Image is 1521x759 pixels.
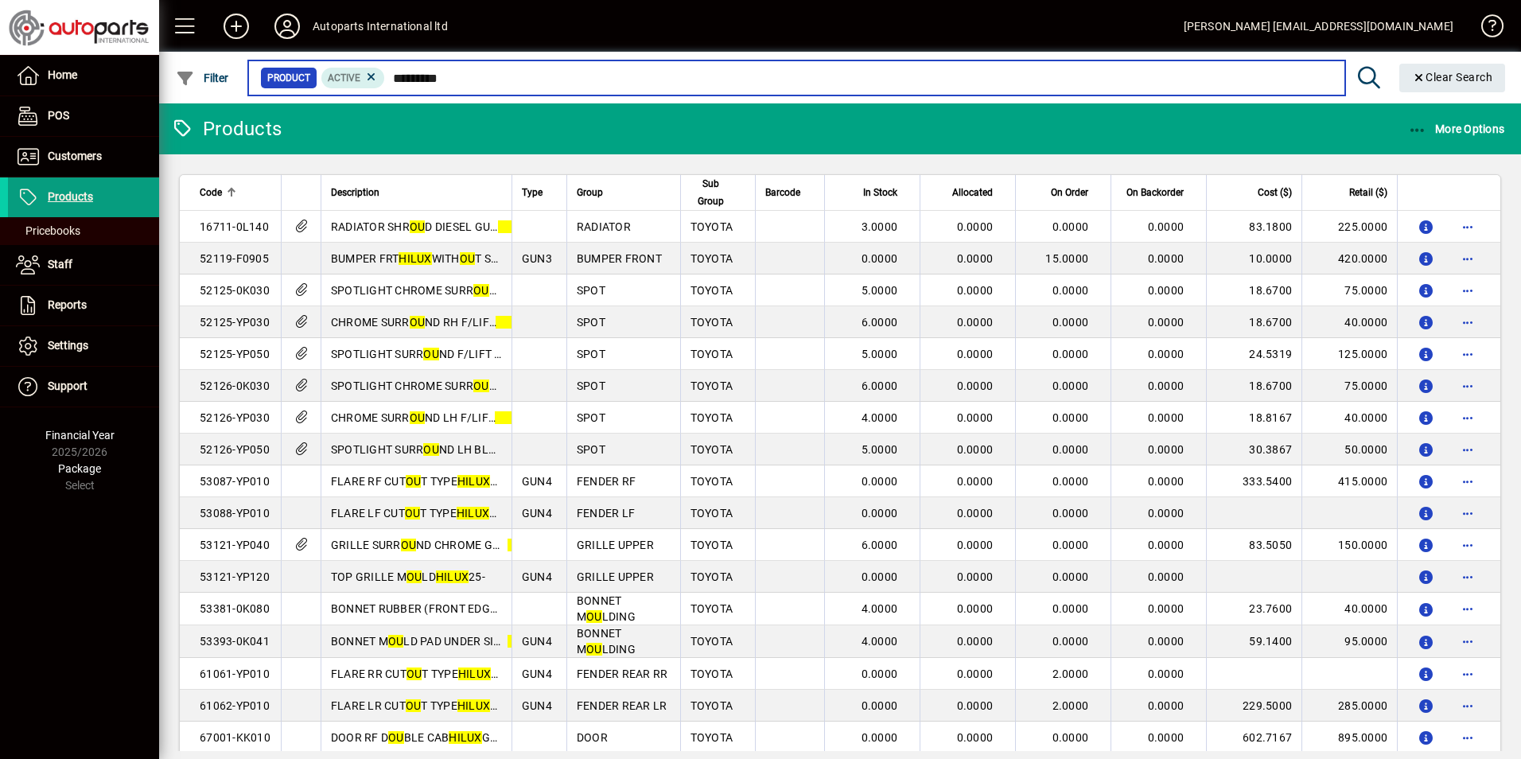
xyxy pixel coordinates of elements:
span: 0.0000 [862,699,898,712]
em: HILUX [457,475,490,488]
td: 420.0000 [1301,243,1397,274]
span: 53381-0K080 [200,602,270,615]
span: RADIATOR SHR D DIESEL GUN 16- [331,220,548,233]
span: TOYOTA [690,348,733,360]
span: 0.0000 [1052,284,1089,297]
button: More options [1455,341,1480,367]
em: OU [388,635,404,648]
td: 18.8167 [1206,402,1301,434]
span: RADIATOR [577,220,631,233]
button: More options [1455,596,1480,621]
span: Pricebooks [16,224,80,237]
button: More options [1455,500,1480,526]
em: OU [401,539,417,551]
span: Allocated [952,184,993,201]
span: Barcode [765,184,800,201]
em: HILUX [457,507,489,520]
span: 0.0000 [1052,220,1089,233]
span: Product [267,70,310,86]
span: Description [331,184,379,201]
span: BONNET RUBBER (FRONT EDGE) GUN 18- [331,602,577,615]
span: 0.0000 [1148,507,1185,520]
a: Settings [8,326,159,366]
span: FENDER REAR RR [577,668,668,680]
div: In Stock [834,184,912,201]
td: 415.0000 [1301,465,1397,497]
span: 0.0000 [957,699,994,712]
td: 24.5319 [1206,338,1301,370]
button: More options [1455,469,1480,494]
span: Reports [48,298,87,311]
span: TOYOTA [690,602,733,615]
em: OU [473,379,489,392]
span: 5.0000 [862,284,898,297]
td: 59.1400 [1206,625,1301,658]
span: SPOT [577,443,605,456]
span: 61062-YP010 [200,699,270,712]
button: More Options [1404,115,1509,143]
span: 3.0000 [862,220,898,233]
div: Sub Group [690,175,745,210]
span: Sub Group [690,175,731,210]
button: More options [1455,214,1480,239]
span: 15.0000 [1045,252,1088,265]
span: 0.0000 [1052,316,1089,329]
span: GUN4 [522,570,552,583]
span: 5.0000 [862,443,898,456]
a: Pricebooks [8,217,159,244]
span: TOYOTA [690,220,733,233]
td: 50.0000 [1301,434,1397,465]
span: 0.0000 [1052,379,1089,392]
span: SPOT [577,348,605,360]
span: FENDER RF [577,475,636,488]
span: 53088-YP010 [200,507,270,520]
td: 75.0000 [1301,370,1397,402]
span: DOOR [577,731,608,744]
td: 229.5000 [1206,690,1301,722]
td: 40.0000 [1301,593,1397,625]
td: 30.3867 [1206,434,1301,465]
span: Active [328,72,360,84]
span: Package [58,462,101,475]
span: TOYOTA [690,252,733,265]
button: More options [1455,693,1480,718]
span: GUN4 [522,635,552,648]
button: Filter [172,64,233,92]
span: 6.0000 [862,379,898,392]
span: 52119-F0905 [200,252,269,265]
span: SPOTLIGHT SURR ND F/LIFT BLK RH GUN 16- [331,348,609,360]
td: 95.0000 [1301,625,1397,658]
em: OU [406,699,422,712]
span: Cost ($) [1258,184,1292,201]
button: Clear [1399,64,1506,92]
span: TOYOTA [690,699,733,712]
span: 0.0000 [1148,348,1185,360]
span: TOP GRILLE M LD 25- [331,570,485,583]
a: Knowledge Base [1469,3,1501,55]
span: SPOT [577,379,605,392]
span: SPOT [577,411,605,424]
span: GUN4 [522,699,552,712]
span: 4.0000 [862,411,898,424]
a: Staff [8,245,159,285]
span: 0.0000 [957,635,994,648]
td: 10.0000 [1206,243,1301,274]
span: BONNET M LD PAD UNDER SIDE 23- [331,635,557,648]
div: Code [200,184,271,201]
em: OU [388,731,404,744]
button: More options [1455,246,1480,271]
span: BUMPER FRT WITH T SENSOR HOLE GUN 21- [331,252,605,265]
em: OU [406,475,422,488]
span: 0.0000 [1148,284,1185,297]
span: SPOTLIGHT CHROME SURR ND RH GUN 16- [331,284,598,297]
em: OU [586,643,602,656]
span: GRILLE SURR ND CHROME GUN 16- [331,539,558,551]
span: Settings [48,339,88,352]
span: 0.0000 [957,443,994,456]
button: More options [1455,437,1480,462]
em: OU [423,443,439,456]
span: 53121-YP120 [200,570,270,583]
span: 67001-KK010 [200,731,270,744]
td: 40.0000 [1301,402,1397,434]
button: More options [1455,278,1480,303]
